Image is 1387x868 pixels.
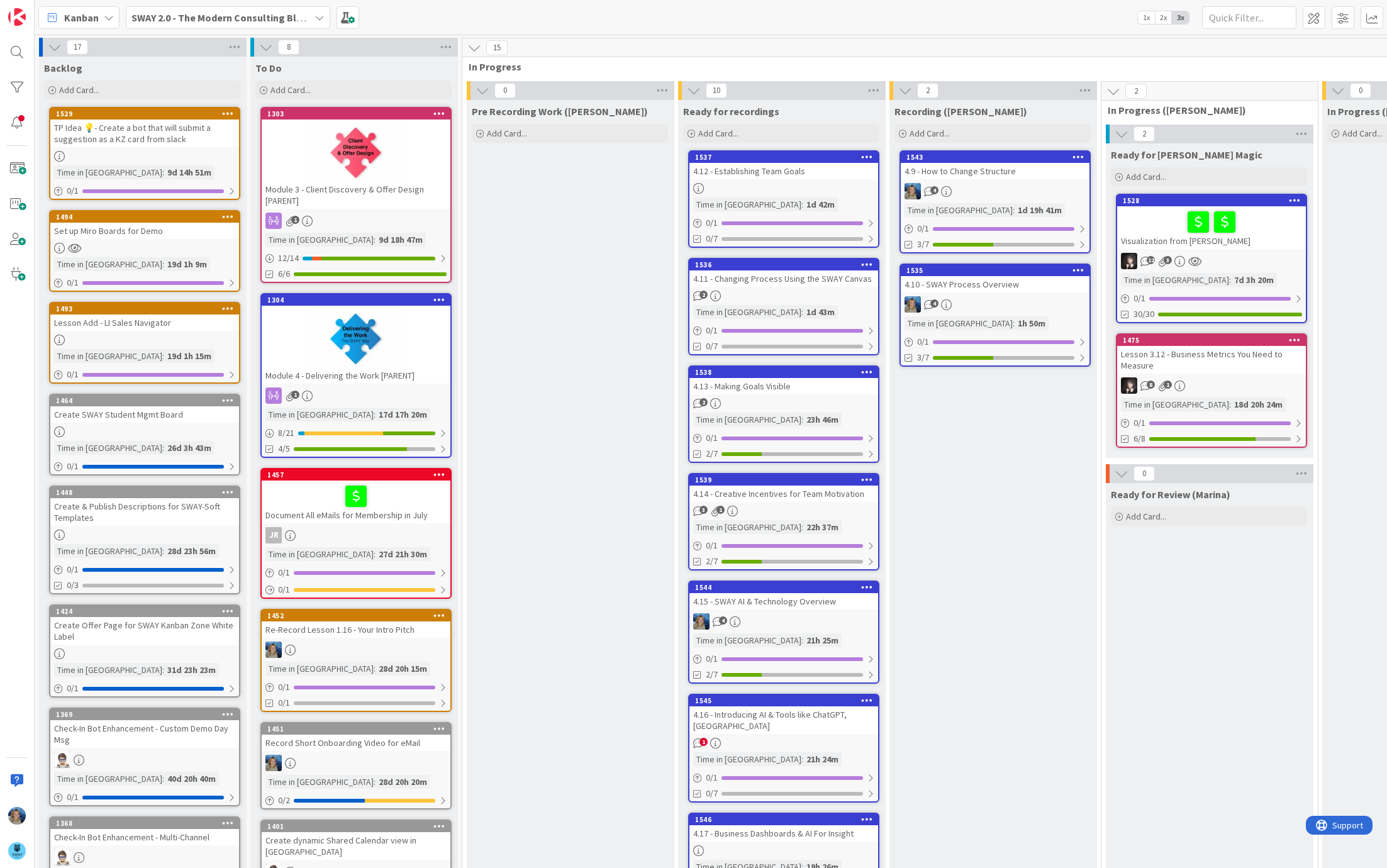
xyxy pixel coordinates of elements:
span: 0 / 1 [67,276,79,289]
div: 1539 [695,476,878,484]
div: Time in [GEOGRAPHIC_DATA] [54,772,162,786]
span: : [1013,203,1015,217]
span: 0 / 1 [706,771,718,784]
span: 0 / 1 [1134,416,1145,430]
div: 4.12 - Establishing Team Goals [689,163,878,179]
span: Add Card... [59,84,99,96]
div: 1303 [267,109,450,118]
a: 1448Create & Publish Descriptions for SWAY-Soft TemplatesTime in [GEOGRAPHIC_DATA]:28d 23h 56m0/10/3 [49,486,240,594]
span: 0 / 1 [706,216,718,230]
span: 3/7 [917,351,929,364]
img: BN [1121,253,1137,269]
div: 1475 [1117,335,1306,346]
a: 1529TP Idea 💡- Create a bot that will submit a suggestion as a KZ card from slackTime in [GEOGRAP... [49,107,240,200]
div: 1451 [262,723,450,735]
a: 1424Create Offer Page for SWAY Kanban Zone White LabelTime in [GEOGRAPHIC_DATA]:31d 23h 23m0/1 [49,604,240,698]
span: 4 [930,186,939,194]
div: 1536 [695,260,878,269]
div: 15444.15 - SWAY AI & Technology Overview [689,582,878,609]
div: 0/1 [50,562,239,577]
div: MA [901,296,1089,313]
div: 15384.13 - Making Goals Visible [689,367,878,394]
span: 0/7 [706,340,718,353]
div: 4.13 - Making Goals Visible [689,378,878,394]
div: 0/1 [901,221,1089,236]
span: 0 / 1 [917,222,929,235]
span: : [162,544,164,558]
div: 0/1 [50,789,239,805]
div: 1d 43m [803,305,838,319]
img: TP [54,849,70,865]
span: Add Card... [487,128,527,139]
div: 1368 [50,818,239,829]
div: 15394.14 - Creative Incentives for Team Motivation [689,474,878,502]
span: 12 / 14 [278,252,299,265]
span: 0 / 1 [67,682,79,695]
span: 30/30 [1134,308,1154,321]
span: 0 / 1 [67,184,79,198]
div: 8/21 [262,425,450,441]
div: Lesson 3.12 - Business Metrics You Need to Measure [1117,346,1306,374]
div: 1537 [695,153,878,162]
div: 21h 24m [803,752,842,766]
div: MA [262,642,450,658]
div: 0/1 [689,651,878,667]
div: 0/1 [262,582,450,598]
div: 1493Lesson Add - LI Sales Navigator [50,303,239,331]
div: 9d 14h 51m [164,165,214,179]
div: 1464 [50,395,239,406]
div: 22h 37m [803,520,842,534]
div: 1535 [901,265,1089,276]
div: 1368Check-In Bot Enhancement - Multi-Channel [50,818,239,845]
div: 19d 1h 9m [164,257,210,271]
div: 1303Module 3 - Client Discovery & Offer Design [PARENT] [262,108,450,209]
div: 1369Check-In Bot Enhancement - Custom Demo Day Msg [50,709,239,748]
div: 0/2 [262,793,450,808]
div: 15454.16 - Introducing AI & Tools like ChatGPT, [GEOGRAPHIC_DATA] [689,695,878,734]
a: 1451Record Short Onboarding Video for eMailMATime in [GEOGRAPHIC_DATA]:28d 20h 20m0/2 [260,722,452,810]
span: 0/3 [67,579,79,592]
span: 2 [699,398,708,406]
div: 0/1 [262,679,450,695]
div: 1452 [267,611,450,620]
img: MA [265,642,282,658]
span: 4/5 [278,442,290,455]
div: 1543 [901,152,1089,163]
div: 1304 [267,296,450,304]
div: 1464Create SWAY Student Mgmt Board [50,395,239,423]
div: 1535 [906,266,1089,275]
span: 3 [699,506,708,514]
div: Record Short Onboarding Video for eMail [262,735,450,751]
div: 15364.11 - Changing Process Using the SWAY Canvas [689,259,878,287]
div: 15374.12 - Establishing Team Goals [689,152,878,179]
div: 1546 [689,814,878,825]
div: Time in [GEOGRAPHIC_DATA] [1121,398,1229,411]
div: 1369 [56,710,239,719]
div: 28d 20h 20m [376,775,430,789]
span: 6/6 [278,267,290,281]
span: Add Card... [1342,128,1383,139]
div: Time in [GEOGRAPHIC_DATA] [693,413,801,426]
div: Module 3 - Client Discovery & Offer Design [PARENT] [262,181,450,209]
span: : [374,233,376,247]
div: 9d 18h 47m [376,233,426,247]
span: 2/7 [706,668,718,681]
span: 0/7 [706,787,718,800]
div: 1401 [262,821,450,832]
div: 4.11 - Changing Process Using the SWAY Canvas [689,270,878,287]
div: Visualization from [PERSON_NAME] [1117,206,1306,249]
div: 1529TP Idea 💡- Create a bot that will submit a suggestion as a KZ card from slack [50,108,239,147]
div: 1451 [267,725,450,733]
span: : [374,662,376,676]
div: Check-In Bot Enhancement - Custom Demo Day Msg [50,720,239,748]
span: 1 [1164,381,1172,389]
div: 1528 [1117,195,1306,206]
span: : [801,305,803,319]
div: 1448 [50,487,239,498]
div: 0/1 [901,334,1089,350]
div: JR [265,527,282,543]
span: 0 / 1 [1134,292,1145,305]
span: : [801,520,803,534]
span: : [162,772,164,786]
div: Time in [GEOGRAPHIC_DATA] [54,441,162,455]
